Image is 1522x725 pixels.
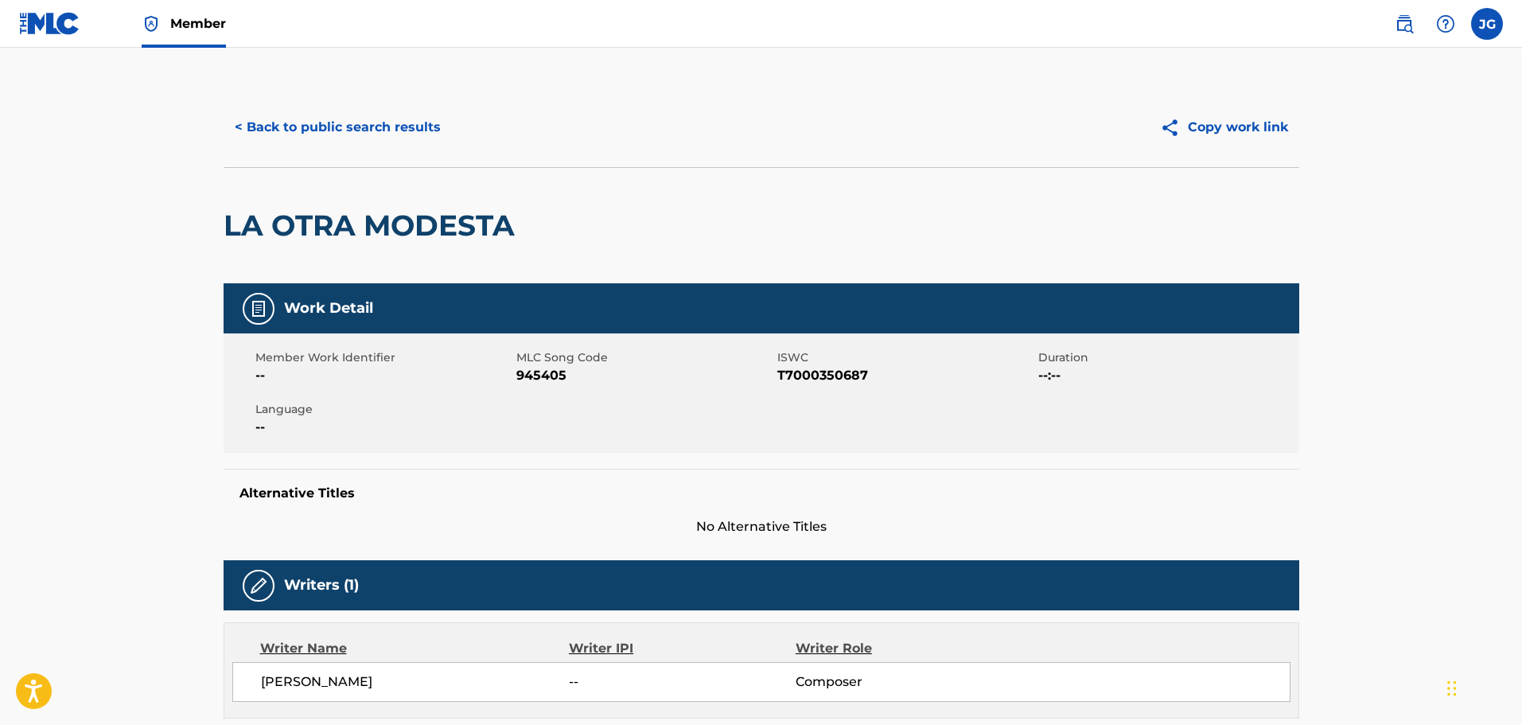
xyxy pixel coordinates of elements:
iframe: Resource Center [1477,477,1522,605]
h5: Alternative Titles [239,485,1283,501]
span: Member Work Identifier [255,349,512,366]
span: Member [170,14,226,33]
button: Copy work link [1149,107,1299,147]
span: -- [255,418,512,437]
span: ISWC [777,349,1034,366]
div: Drag [1447,665,1457,712]
a: Public Search [1388,8,1420,40]
div: Writer IPI [569,639,796,658]
span: Composer [796,672,1002,692]
span: Duration [1038,349,1295,366]
div: User Menu [1471,8,1503,40]
h5: Writers (1) [284,576,359,594]
iframe: Chat Widget [1442,649,1522,725]
h2: LA OTRA MODESTA [224,208,523,244]
span: MLC Song Code [516,349,773,366]
img: Top Rightsholder [142,14,161,33]
div: Writer Role [796,639,1002,658]
img: Writers [249,576,268,595]
span: 945405 [516,366,773,385]
div: Writer Name [260,639,570,658]
img: help [1436,14,1455,33]
span: [PERSON_NAME] [261,672,570,692]
span: T7000350687 [777,366,1034,385]
img: Copy work link [1160,118,1188,138]
img: search [1395,14,1414,33]
span: Language [255,401,512,418]
h5: Work Detail [284,299,373,318]
span: No Alternative Titles [224,517,1299,536]
span: --:-- [1038,366,1295,385]
img: Work Detail [249,299,268,318]
img: MLC Logo [19,12,80,35]
button: < Back to public search results [224,107,452,147]
div: Help [1430,8,1462,40]
span: -- [255,366,512,385]
span: -- [569,672,795,692]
